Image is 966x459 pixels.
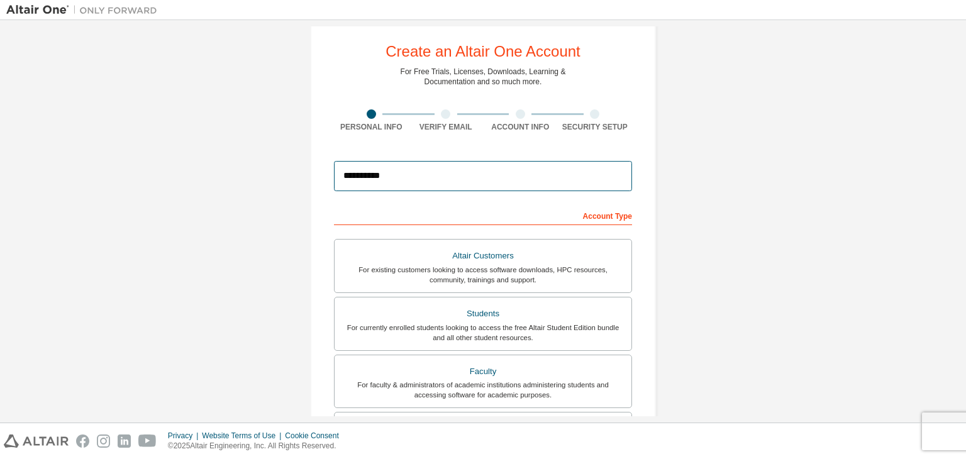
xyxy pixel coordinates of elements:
img: instagram.svg [97,434,110,448]
img: Altair One [6,4,164,16]
img: youtube.svg [138,434,157,448]
img: linkedin.svg [118,434,131,448]
div: Altair Customers [342,247,624,265]
div: Account Info [483,122,558,132]
img: facebook.svg [76,434,89,448]
div: Personal Info [334,122,409,132]
div: Cookie Consent [285,431,346,441]
div: For faculty & administrators of academic institutions administering students and accessing softwa... [342,380,624,400]
div: For currently enrolled students looking to access the free Altair Student Edition bundle and all ... [342,323,624,343]
div: Verify Email [409,122,484,132]
div: Privacy [168,431,202,441]
div: Website Terms of Use [202,431,285,441]
div: Create an Altair One Account [386,44,580,59]
p: © 2025 Altair Engineering, Inc. All Rights Reserved. [168,441,347,451]
div: Faculty [342,363,624,380]
div: Account Type [334,205,632,225]
div: For Free Trials, Licenses, Downloads, Learning & Documentation and so much more. [401,67,566,87]
img: altair_logo.svg [4,434,69,448]
div: Students [342,305,624,323]
div: For existing customers looking to access software downloads, HPC resources, community, trainings ... [342,265,624,285]
div: Security Setup [558,122,633,132]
